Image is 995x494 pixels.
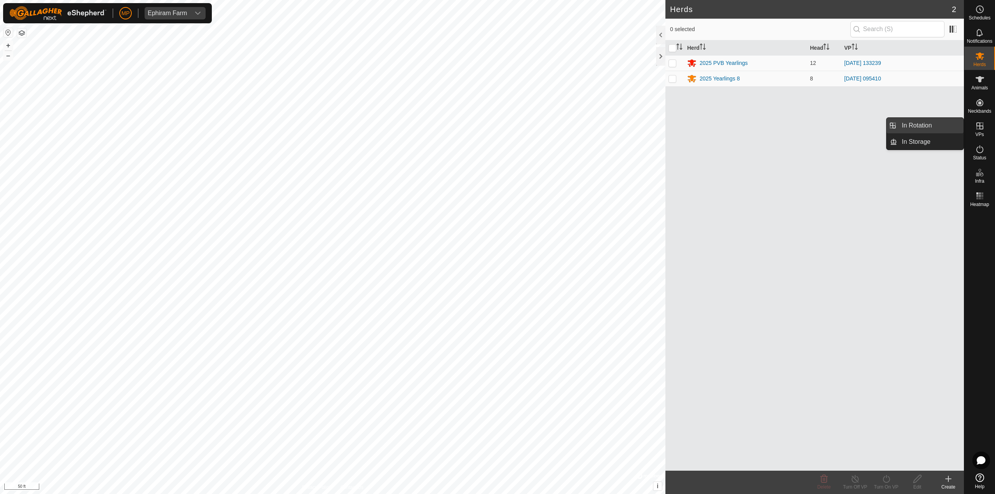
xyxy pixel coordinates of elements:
[841,40,964,56] th: VP
[807,40,841,56] th: Head
[670,5,952,14] h2: Herds
[653,482,662,491] button: i
[975,132,984,137] span: VPs
[871,484,902,491] div: Turn On VP
[145,7,190,19] span: Ephiram Farm
[817,484,831,490] span: Delete
[952,3,956,15] span: 2
[852,45,858,51] p-sorticon: Activate to sort
[897,118,964,133] a: In Rotation
[973,155,986,160] span: Status
[973,62,986,67] span: Herds
[902,121,932,130] span: In Rotation
[657,483,658,489] span: i
[975,484,985,489] span: Help
[887,134,964,150] li: In Storage
[3,41,13,50] button: +
[967,39,992,44] span: Notifications
[971,86,988,90] span: Animals
[670,25,850,33] span: 0 selected
[676,45,683,51] p-sorticon: Activate to sort
[302,484,331,491] a: Privacy Policy
[933,484,964,491] div: Create
[975,179,984,183] span: Infra
[700,45,706,51] p-sorticon: Activate to sort
[122,9,130,17] span: MP
[684,40,807,56] th: Herd
[850,21,944,37] input: Search (S)
[968,109,991,113] span: Neckbands
[887,118,964,133] li: In Rotation
[970,202,989,207] span: Heatmap
[810,75,813,82] span: 8
[840,484,871,491] div: Turn Off VP
[897,134,964,150] a: In Storage
[190,7,206,19] div: dropdown trigger
[148,10,187,16] div: Ephiram Farm
[964,470,995,492] a: Help
[902,137,930,147] span: In Storage
[902,484,933,491] div: Edit
[844,75,881,82] a: [DATE] 095410
[3,28,13,37] button: Reset Map
[9,6,106,20] img: Gallagher Logo
[810,60,816,66] span: 12
[17,28,26,38] button: Map Layers
[823,45,829,51] p-sorticon: Activate to sort
[844,60,881,66] a: [DATE] 133239
[3,51,13,60] button: –
[340,484,363,491] a: Contact Us
[700,59,748,67] div: 2025 PVB Yearlings
[969,16,990,20] span: Schedules
[700,75,740,83] div: 2025 Yearlings 8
